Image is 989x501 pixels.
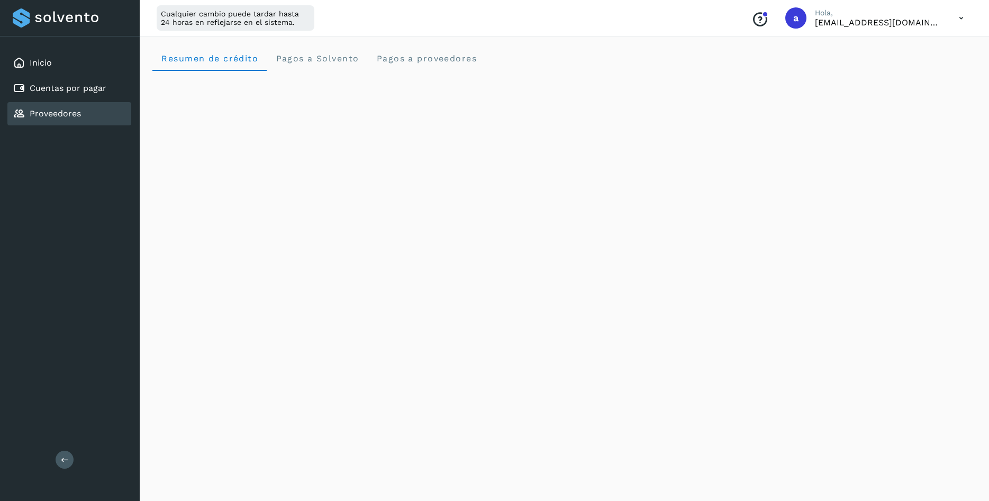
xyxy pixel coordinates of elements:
[161,53,258,63] span: Resumen de crédito
[7,102,131,125] div: Proveedores
[376,53,477,63] span: Pagos a proveedores
[157,5,314,31] div: Cualquier cambio puede tardar hasta 24 horas en reflejarse en el sistema.
[30,58,52,68] a: Inicio
[275,53,359,63] span: Pagos a Solvento
[30,108,81,119] a: Proveedores
[815,8,942,17] p: Hola,
[30,83,106,93] a: Cuentas por pagar
[7,77,131,100] div: Cuentas por pagar
[815,17,942,28] p: administracion@supplinkplan.com
[7,51,131,75] div: Inicio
